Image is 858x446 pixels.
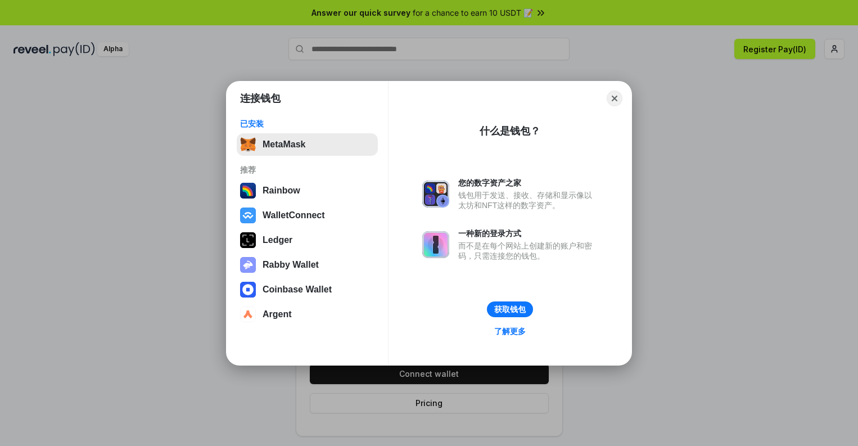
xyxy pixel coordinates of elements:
a: 了解更多 [487,324,532,339]
div: 已安装 [240,119,374,129]
img: svg+xml,%3Csvg%20xmlns%3D%22http%3A%2F%2Fwww.w3.org%2F2000%2Fsvg%22%20width%3D%2228%22%20height%3... [240,232,256,248]
div: 您的数字资产之家 [458,178,598,188]
img: svg+xml,%3Csvg%20xmlns%3D%22http%3A%2F%2Fwww.w3.org%2F2000%2Fsvg%22%20fill%3D%22none%22%20viewBox... [422,231,449,258]
div: Rainbow [263,186,300,196]
button: Rabby Wallet [237,254,378,276]
div: Coinbase Wallet [263,285,332,295]
button: MetaMask [237,133,378,156]
div: 了解更多 [494,326,526,336]
button: Close [607,91,622,106]
div: WalletConnect [263,210,325,220]
button: 获取钱包 [487,301,533,317]
button: Argent [237,303,378,326]
div: MetaMask [263,139,305,150]
img: svg+xml,%3Csvg%20width%3D%2228%22%20height%3D%2228%22%20viewBox%3D%220%200%2028%2028%22%20fill%3D... [240,307,256,322]
div: Argent [263,309,292,319]
div: Rabby Wallet [263,260,319,270]
button: Rainbow [237,179,378,202]
div: Ledger [263,235,292,245]
div: 获取钱包 [494,304,526,314]
img: svg+xml,%3Csvg%20xmlns%3D%22http%3A%2F%2Fwww.w3.org%2F2000%2Fsvg%22%20fill%3D%22none%22%20viewBox... [422,181,449,208]
img: svg+xml,%3Csvg%20width%3D%2228%22%20height%3D%2228%22%20viewBox%3D%220%200%2028%2028%22%20fill%3D... [240,282,256,298]
div: 推荐 [240,165,374,175]
div: 钱包用于发送、接收、存储和显示像以太坊和NFT这样的数字资产。 [458,190,598,210]
img: svg+xml,%3Csvg%20fill%3D%22none%22%20height%3D%2233%22%20viewBox%3D%220%200%2035%2033%22%20width%... [240,137,256,152]
div: 什么是钱包？ [480,124,540,138]
div: 而不是在每个网站上创建新的账户和密码，只需连接您的钱包。 [458,241,598,261]
button: WalletConnect [237,204,378,227]
img: svg+xml,%3Csvg%20xmlns%3D%22http%3A%2F%2Fwww.w3.org%2F2000%2Fsvg%22%20fill%3D%22none%22%20viewBox... [240,257,256,273]
button: Coinbase Wallet [237,278,378,301]
img: svg+xml,%3Csvg%20width%3D%22120%22%20height%3D%22120%22%20viewBox%3D%220%200%20120%20120%22%20fil... [240,183,256,199]
h1: 连接钱包 [240,92,281,105]
div: 一种新的登录方式 [458,228,598,238]
button: Ledger [237,229,378,251]
img: svg+xml,%3Csvg%20width%3D%2228%22%20height%3D%2228%22%20viewBox%3D%220%200%2028%2028%22%20fill%3D... [240,208,256,223]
